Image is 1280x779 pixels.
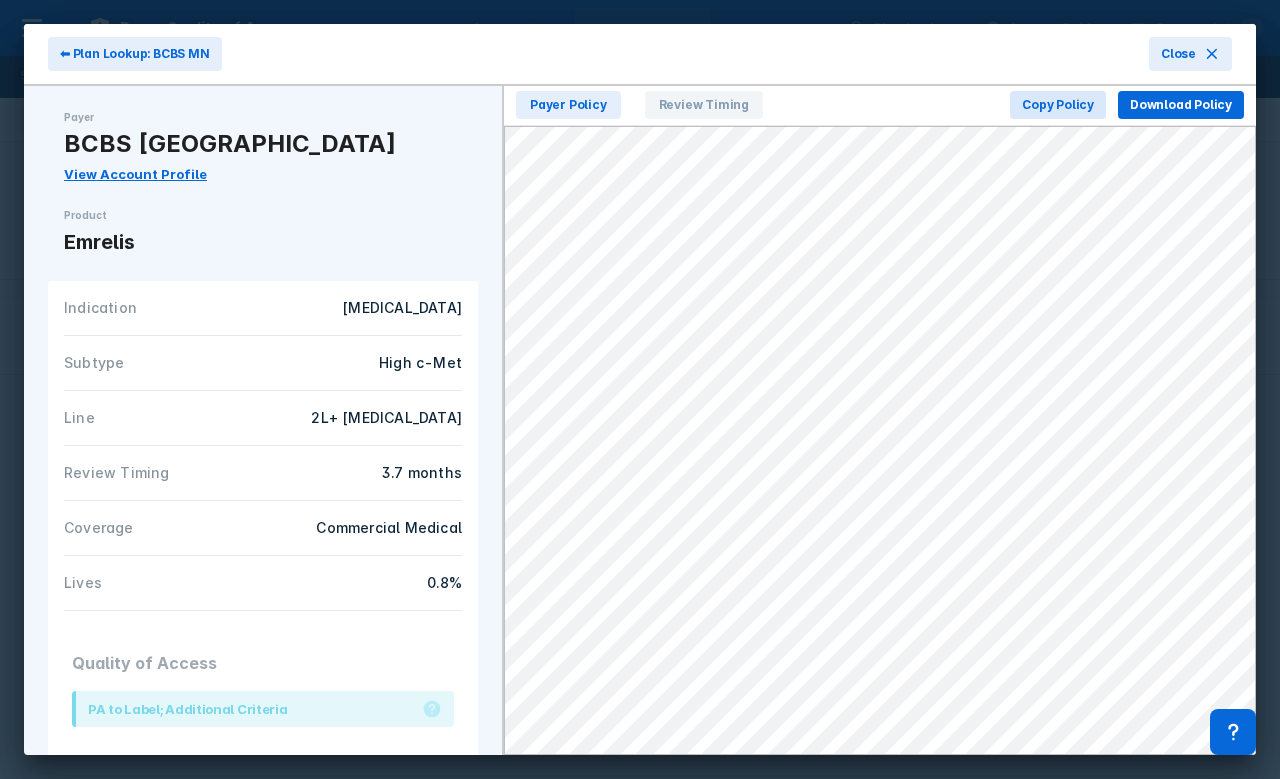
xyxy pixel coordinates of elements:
[72,635,454,691] div: Quality of Access
[60,45,210,63] span: ⬅ Plan Lookup: BCBS MN
[275,462,462,484] div: 3.7 months
[64,572,263,594] div: Lives
[64,110,462,125] div: Payer
[64,166,207,182] a: View Account Profile
[1118,93,1244,113] a: Download Policy
[1022,96,1094,114] span: Copy Policy
[64,517,263,539] div: Coverage
[64,352,263,374] div: Subtype
[275,572,462,594] div: 0.8%
[1010,91,1106,119] button: Copy Policy
[88,699,287,719] div: PA to Label; Additional Criteria
[1118,91,1244,119] button: Download Policy
[1130,96,1232,114] span: Download Policy
[64,297,263,319] div: Indication
[275,297,462,319] div: [MEDICAL_DATA]
[1149,37,1232,71] button: Close
[48,37,222,71] button: ⬅ Plan Lookup: BCBS MN
[645,91,763,119] span: Review Timing
[64,208,462,223] div: Product
[64,407,263,429] div: Line
[64,129,462,159] div: BCBS [GEOGRAPHIC_DATA]
[64,462,263,484] div: Review Timing
[275,407,462,429] div: 2L+ [MEDICAL_DATA]
[275,352,462,374] div: High c-Met
[1161,45,1196,63] span: Close
[516,91,621,119] span: Payer Policy
[64,227,462,257] div: Emrelis
[275,517,462,539] div: Commercial Medical
[1210,709,1256,755] div: Contact Support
